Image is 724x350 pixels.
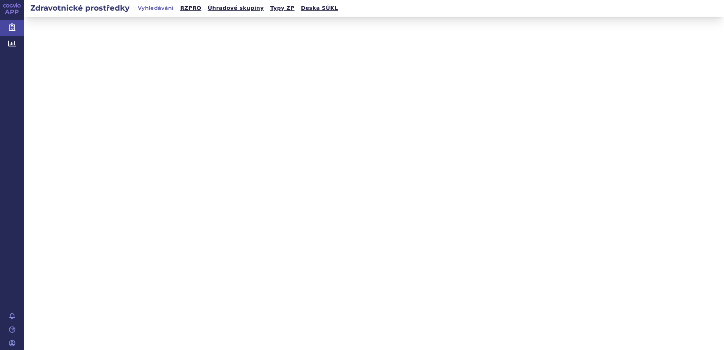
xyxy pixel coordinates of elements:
a: Vyhledávání [136,3,176,14]
a: Úhradové skupiny [206,3,266,13]
a: Deska SÚKL [299,3,340,13]
a: RZPRO [178,3,204,13]
h2: Zdravotnické prostředky [24,3,136,13]
a: Typy ZP [268,3,297,13]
